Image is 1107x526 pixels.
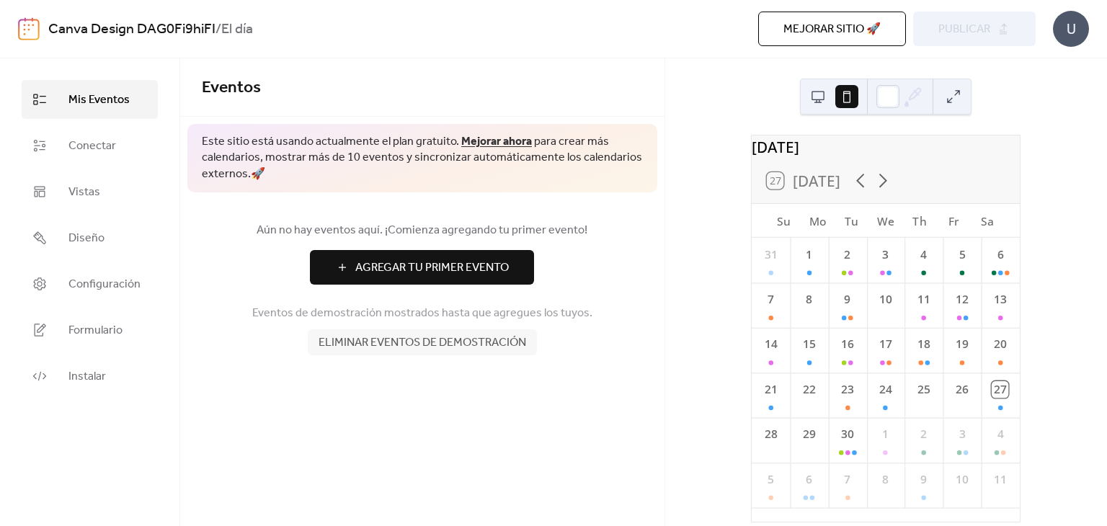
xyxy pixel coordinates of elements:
[22,311,158,349] a: Formulario
[878,471,894,488] div: 8
[878,336,894,353] div: 17
[783,21,881,38] span: Mejorar sitio 🚀
[48,16,215,43] a: Canva Design DAG0Fi9hiFI
[319,334,526,352] span: Eliminar eventos de demostración
[839,291,855,308] div: 9
[801,246,817,263] div: 1
[878,381,894,398] div: 24
[839,246,855,263] div: 2
[752,135,1020,158] div: [DATE]
[954,246,971,263] div: 5
[954,291,971,308] div: 12
[22,80,158,119] a: Mis Eventos
[22,264,158,303] a: Configuración
[954,381,971,398] div: 26
[461,130,532,153] a: Mejorar ahora
[878,291,894,308] div: 10
[22,126,158,165] a: Conectar
[992,381,1009,398] div: 27
[954,336,971,353] div: 19
[801,291,817,308] div: 8
[202,222,643,239] span: Aún no hay eventos aquí. ¡Comienza agregando tu primer evento!
[878,246,894,263] div: 3
[992,336,1009,353] div: 20
[758,12,906,46] button: Mejorar sitio 🚀
[869,204,903,238] div: We
[992,426,1009,442] div: 4
[68,230,105,247] span: Diseño
[801,381,817,398] div: 22
[992,291,1009,308] div: 13
[68,184,100,201] span: Vistas
[221,16,253,43] b: El día
[954,471,971,488] div: 10
[839,336,855,353] div: 16
[916,426,933,442] div: 2
[22,172,158,211] a: Vistas
[18,17,40,40] img: logo
[310,250,534,285] button: Agregar Tu Primer Evento
[916,336,933,353] div: 18
[202,250,643,285] a: Agregar Tu Primer Evento
[916,471,933,488] div: 9
[916,381,933,398] div: 25
[992,246,1009,263] div: 6
[878,426,894,442] div: 1
[763,246,779,263] div: 31
[763,381,779,398] div: 21
[801,336,817,353] div: 15
[68,138,116,155] span: Conectar
[839,426,855,442] div: 30
[22,218,158,257] a: Diseño
[801,471,817,488] div: 6
[954,426,971,442] div: 3
[355,259,509,277] span: Agregar Tu Primer Evento
[916,291,933,308] div: 11
[992,471,1009,488] div: 11
[763,471,779,488] div: 5
[971,204,1005,238] div: Sa
[835,204,869,238] div: Tu
[68,92,130,109] span: Mis Eventos
[903,204,937,238] div: Th
[22,357,158,396] a: Instalar
[801,204,835,238] div: Mo
[68,322,123,339] span: Formulario
[252,305,592,322] span: Eventos de demostración mostrados hasta que agregues los tuyos.
[68,276,141,293] span: Configuración
[1053,11,1089,47] div: U
[801,426,817,442] div: 29
[763,426,779,442] div: 28
[308,329,537,355] button: Eliminar eventos de demostración
[202,72,261,104] span: Eventos
[215,16,221,43] b: /
[916,246,933,263] div: 4
[839,471,855,488] div: 7
[68,368,106,385] span: Instalar
[937,204,971,238] div: Fr
[763,336,779,353] div: 14
[839,381,855,398] div: 23
[763,291,779,308] div: 7
[202,134,643,182] span: Este sitio está usando actualmente el plan gratuito. para crear más calendarios, mostrar más de 1...
[767,204,801,238] div: Su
